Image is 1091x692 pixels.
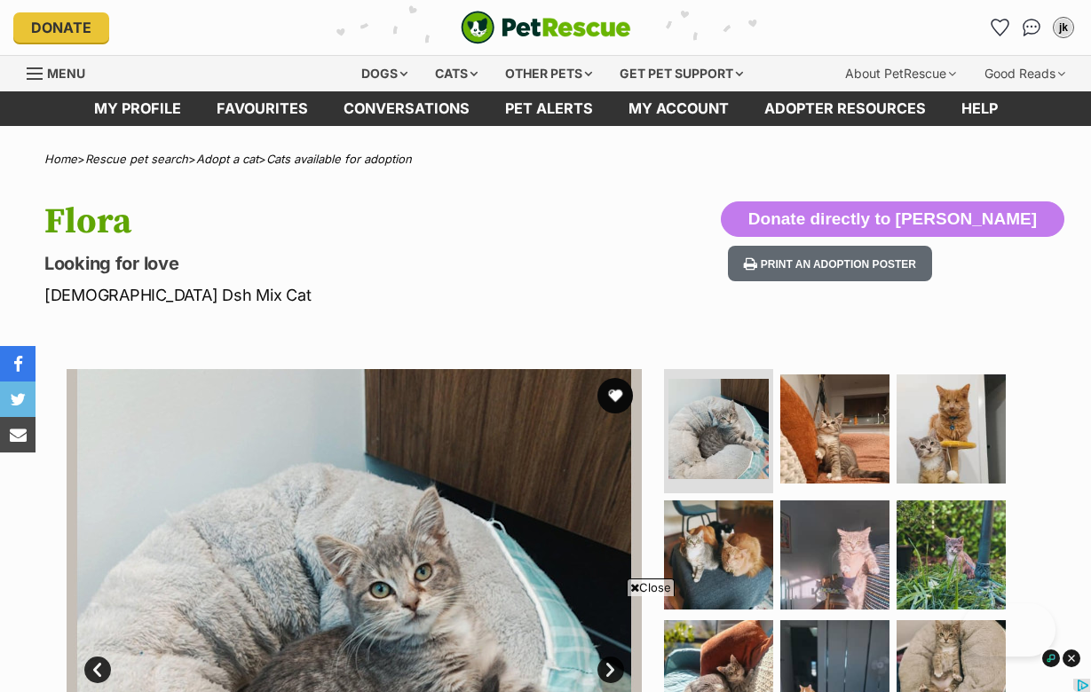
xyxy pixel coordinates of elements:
img: close_dark.svg [1061,648,1082,669]
button: favourite [597,378,633,413]
div: Dogs [349,56,420,91]
a: Adopt a cat [196,152,258,166]
div: Good Reads [972,56,1078,91]
iframe: Advertisement [223,603,869,683]
a: Adopter resources [747,91,944,126]
img: logo-cat-932fe2b9b8326f06289b0f2fb663e598f794de774fb13d1741a6617ecf9a85b4.svg [461,11,631,44]
a: Cats available for adoption [266,152,412,166]
button: Donate directly to [PERSON_NAME] [721,201,1064,237]
ul: Account quick links [985,13,1078,42]
div: About PetRescue [833,56,968,91]
a: My account [611,91,747,126]
a: Home [44,152,77,166]
a: Rescue pet search [85,152,188,166]
a: Favourites [199,91,326,126]
span: Close [627,578,675,596]
img: Photo of Flora [668,379,769,479]
p: Looking for love [44,251,667,276]
iframe: Help Scout Beacon - Open [961,603,1055,657]
a: Favourites [985,13,1014,42]
img: Photo of Flora [780,374,889,484]
a: Conversations [1017,13,1046,42]
a: My profile [76,91,199,126]
img: chat-41dd97257d64d25036548639549fe6c8038ab92f7586957e7f3b1b290dea8141.svg [1023,19,1041,36]
div: jk [1055,19,1072,36]
img: Photo of Flora [664,500,773,609]
a: Help [944,91,1016,126]
h1: Flora [44,201,667,242]
img: Photo of Flora [780,500,889,609]
div: Get pet support [607,56,755,91]
a: Donate [13,12,109,43]
p: [DEMOGRAPHIC_DATA] Dsh Mix Cat [44,283,667,307]
button: Print an adoption poster [728,246,932,282]
a: conversations [326,91,487,126]
span: Menu [47,66,85,81]
div: Cats [423,56,490,91]
div: Other pets [493,56,605,91]
img: Photo of Flora [897,500,1006,609]
img: info_dark.svg [1040,648,1062,669]
img: Photo of Flora [897,374,1006,484]
a: Menu [27,56,98,88]
a: Pet alerts [487,91,611,126]
button: My account [1049,13,1078,42]
a: PetRescue [461,11,631,44]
